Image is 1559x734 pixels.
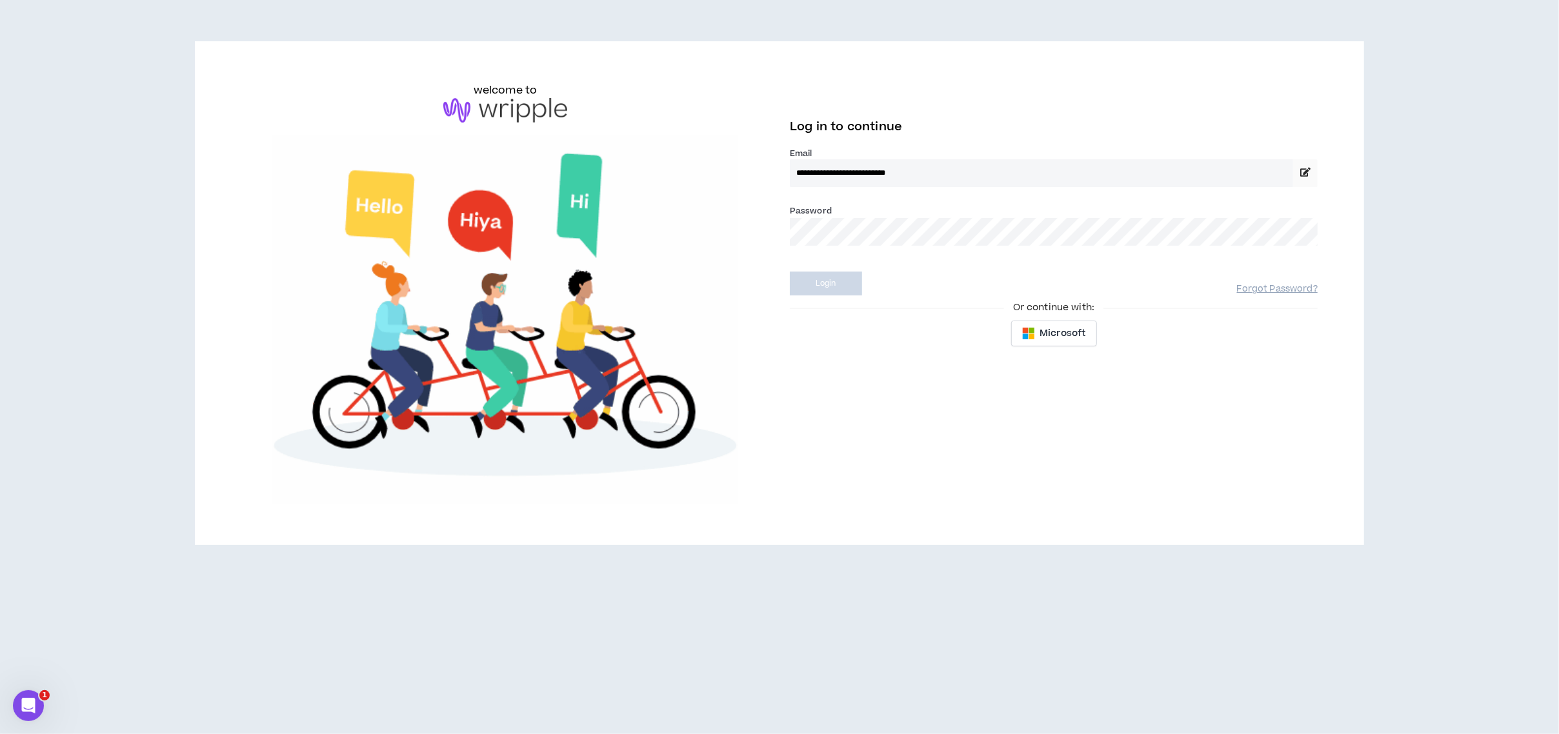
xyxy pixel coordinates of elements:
[241,135,769,504] img: Welcome to Wripple
[39,690,50,700] span: 1
[443,98,567,123] img: logo-brand.png
[13,690,44,721] iframe: Intercom live chat
[1237,283,1318,295] a: Forgot Password?
[790,119,902,135] span: Log in to continue
[790,272,862,295] button: Login
[1004,301,1103,315] span: Or continue with:
[790,148,1318,159] label: Email
[1011,321,1097,346] button: Microsoft
[790,205,832,217] label: Password
[1040,326,1086,341] span: Microsoft
[474,83,538,98] h6: welcome to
